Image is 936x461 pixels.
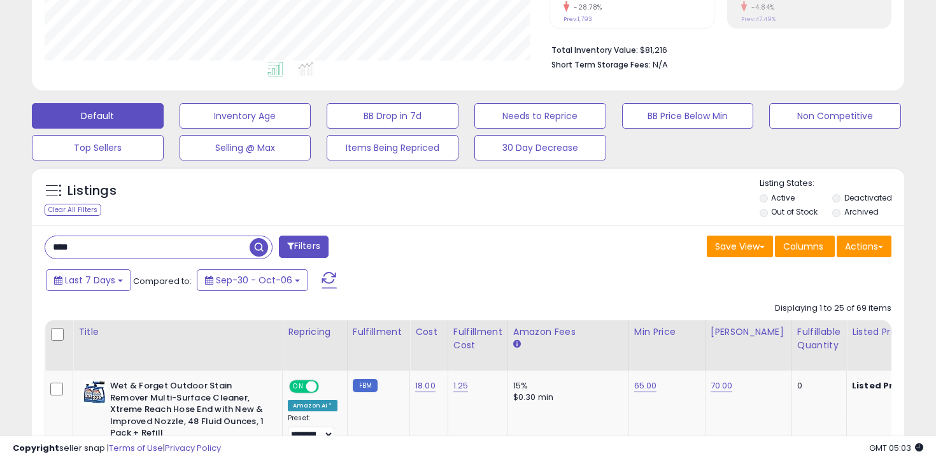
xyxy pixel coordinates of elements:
[797,325,841,352] div: Fulfillable Quantity
[180,135,311,160] button: Selling @ Max
[13,442,59,454] strong: Copyright
[453,379,469,392] a: 1.25
[165,442,221,454] a: Privacy Policy
[317,381,337,392] span: OFF
[78,325,277,339] div: Title
[46,269,131,291] button: Last 7 Days
[288,414,337,443] div: Preset:
[797,380,837,392] div: 0
[453,325,502,352] div: Fulfillment Cost
[760,178,905,190] p: Listing States:
[415,325,443,339] div: Cost
[747,3,775,12] small: -4.84%
[551,59,651,70] b: Short Term Storage Fees:
[771,206,818,217] label: Out of Stock
[353,325,404,339] div: Fulfillment
[279,236,329,258] button: Filters
[288,400,337,411] div: Amazon AI *
[45,204,101,216] div: Clear All Filters
[180,103,311,129] button: Inventory Age
[474,135,606,160] button: 30 Day Decrease
[109,442,163,454] a: Terms of Use
[67,182,117,200] h5: Listings
[327,135,458,160] button: Items Being Repriced
[564,15,592,23] small: Prev: 1,793
[513,339,521,350] small: Amazon Fees.
[32,103,164,129] button: Default
[353,379,378,392] small: FBM
[775,236,835,257] button: Columns
[569,3,602,12] small: -28.78%
[474,103,606,129] button: Needs to Reprice
[13,443,221,455] div: seller snap | |
[197,269,308,291] button: Sep-30 - Oct-06
[634,325,700,339] div: Min Price
[634,379,657,392] a: 65.00
[837,236,891,257] button: Actions
[844,192,892,203] label: Deactivated
[741,15,776,23] small: Prev: 47.49%
[852,379,910,392] b: Listed Price:
[415,379,436,392] a: 18.00
[775,302,891,315] div: Displaying 1 to 25 of 69 items
[216,274,292,287] span: Sep-30 - Oct-06
[133,275,192,287] span: Compared to:
[783,240,823,253] span: Columns
[551,41,882,57] li: $81,216
[771,192,795,203] label: Active
[844,206,879,217] label: Archived
[653,59,668,71] span: N/A
[32,135,164,160] button: Top Sellers
[513,380,619,392] div: 15%
[707,236,773,257] button: Save View
[711,379,733,392] a: 70.00
[769,103,901,129] button: Non Competitive
[513,325,623,339] div: Amazon Fees
[65,274,115,287] span: Last 7 Days
[110,380,265,443] b: Wet & Forget Outdoor Stain Remover Multi-Surface Cleaner, Xtreme Reach Hose End with New & Improv...
[513,392,619,403] div: $0.30 min
[869,442,923,454] span: 2025-10-14 05:03 GMT
[290,381,306,392] span: ON
[288,325,342,339] div: Repricing
[622,103,754,129] button: BB Price Below Min
[82,380,107,406] img: 51cGoCTejEL._SL40_.jpg
[327,103,458,129] button: BB Drop in 7d
[551,45,638,55] b: Total Inventory Value:
[711,325,786,339] div: [PERSON_NAME]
